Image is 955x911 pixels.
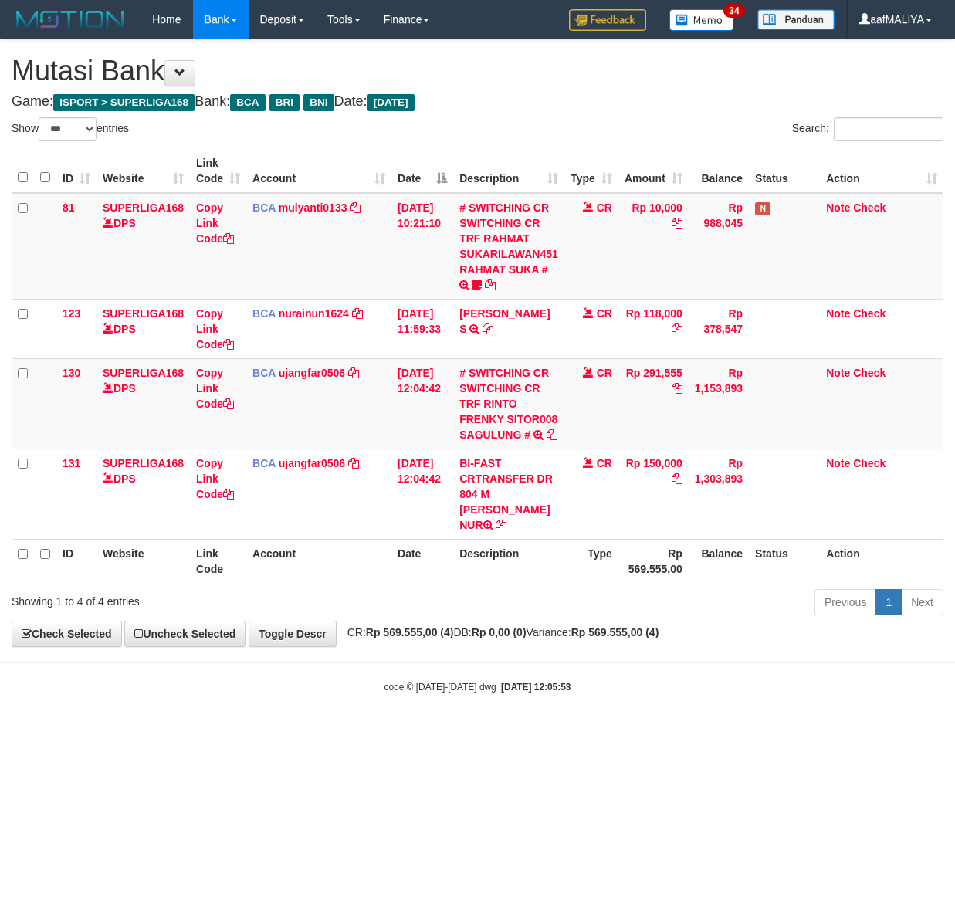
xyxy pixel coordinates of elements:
img: MOTION_logo.png [12,8,129,31]
a: Check [853,457,886,469]
input: Search: [834,117,943,141]
td: Rp 378,547 [689,299,749,358]
a: Copy Link Code [196,457,234,500]
td: Rp 291,555 [618,358,689,449]
a: Note [826,457,850,469]
th: ID [56,539,97,583]
span: CR [597,202,612,214]
a: Copy BI-FAST CRTRANSFER DR 804 M IKBAL KHOLIQ NUR to clipboard [496,519,506,531]
span: CR [597,307,612,320]
span: ISPORT > SUPERLIGA168 [53,94,195,111]
span: 131 [63,457,80,469]
th: Status [749,539,820,583]
th: Date [391,539,453,583]
td: [DATE] 11:59:33 [391,299,453,358]
td: DPS [97,358,190,449]
td: Rp 1,153,893 [689,358,749,449]
a: Note [826,307,850,320]
a: SUPERLIGA168 [103,367,184,379]
a: Toggle Descr [249,621,337,647]
label: Show entries [12,117,129,141]
th: Amount: activate to sort column ascending [618,149,689,193]
strong: Rp 0,00 (0) [472,626,527,638]
td: Rp 150,000 [618,449,689,539]
a: Check [853,307,886,320]
span: BRI [269,94,300,111]
td: [DATE] 12:04:42 [391,358,453,449]
a: Note [826,367,850,379]
h1: Mutasi Bank [12,56,943,86]
th: Type: activate to sort column ascending [564,149,618,193]
a: 1 [875,589,902,615]
th: Type [564,539,618,583]
span: 81 [63,202,75,214]
span: CR: DB: Variance: [340,626,659,638]
td: [DATE] 10:21:10 [391,193,453,300]
a: Copy Rp 291,555 to clipboard [672,382,682,395]
img: panduan.png [757,9,835,30]
a: Copy mulyanti0133 to clipboard [350,202,361,214]
td: Rp 118,000 [618,299,689,358]
span: BCA [252,367,276,379]
span: BNI [303,94,334,111]
a: Copy # SWITCHING CR SWITCHING CR TRF RAHMAT SUKARILAWAN451 RAHMAT SUKA # to clipboard [485,279,496,291]
a: Copy Link Code [196,307,234,351]
span: BCA [252,307,276,320]
td: Rp 10,000 [618,193,689,300]
th: Action [820,539,943,583]
a: Copy # SWITCHING CR SWITCHING CR TRF RINTO FRENKY SITOR008 SAGULUNG # to clipboard [547,428,557,441]
th: ID: activate to sort column ascending [56,149,97,193]
a: Copy SRI WAHYUNI S to clipboard [483,323,493,335]
span: BCA [252,202,276,214]
a: Copy ujangfar0506 to clipboard [348,367,359,379]
a: Note [826,202,850,214]
div: Showing 1 to 4 of 4 entries [12,588,386,609]
a: # SWITCHING CR SWITCHING CR TRF RAHMAT SUKARILAWAN451 RAHMAT SUKA # [459,202,558,276]
strong: Rp 569.555,00 (4) [571,626,659,638]
a: mulyanti0133 [279,202,347,214]
img: Feedback.jpg [569,9,646,31]
th: Link Code: activate to sort column ascending [190,149,246,193]
small: code © [DATE]-[DATE] dwg | [384,682,571,693]
th: Date: activate to sort column descending [391,149,453,193]
th: Action: activate to sort column ascending [820,149,943,193]
a: SUPERLIGA168 [103,307,184,320]
a: ujangfar0506 [279,367,345,379]
th: Account [246,539,391,583]
img: Button%20Memo.svg [669,9,734,31]
a: Next [901,589,943,615]
select: Showentries [39,117,97,141]
td: [DATE] 12:04:42 [391,449,453,539]
th: Description [453,539,564,583]
h4: Game: Bank: Date: [12,94,943,110]
th: Account: activate to sort column ascending [246,149,391,193]
span: BCA [230,94,265,111]
span: 130 [63,367,80,379]
a: Copy nurainun1624 to clipboard [352,307,363,320]
a: Check Selected [12,621,122,647]
a: ujangfar0506 [279,457,345,469]
th: Rp 569.555,00 [618,539,689,583]
span: 34 [723,4,744,18]
a: Copy Link Code [196,367,234,410]
th: Status [749,149,820,193]
th: Website: activate to sort column ascending [97,149,190,193]
th: Description: activate to sort column ascending [453,149,564,193]
a: Copy Rp 10,000 to clipboard [672,217,682,229]
th: Link Code [190,539,246,583]
strong: [DATE] 12:05:53 [501,682,571,693]
a: Check [853,367,886,379]
td: BI-FAST CRTRANSFER DR 804 M [PERSON_NAME] NUR [453,449,564,539]
a: Copy Link Code [196,202,234,245]
label: Search: [792,117,943,141]
a: Check [853,202,886,214]
td: DPS [97,193,190,300]
th: Website [97,539,190,583]
a: Copy Rp 150,000 to clipboard [672,472,682,485]
th: Balance [689,149,749,193]
span: CR [597,457,612,469]
a: Copy ujangfar0506 to clipboard [348,457,359,469]
a: nurainun1624 [279,307,349,320]
td: DPS [97,449,190,539]
span: Has Note [755,202,770,215]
